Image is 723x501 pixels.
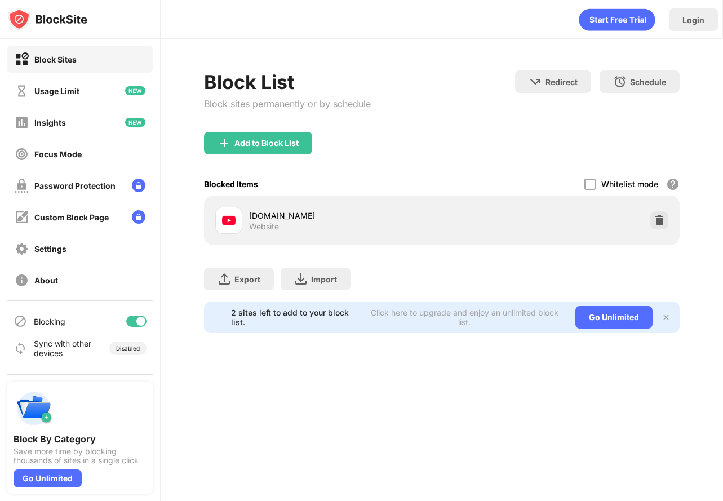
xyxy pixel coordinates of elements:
[662,313,671,322] img: x-button.svg
[125,118,145,127] img: new-icon.svg
[14,388,54,429] img: push-categories.svg
[15,147,29,161] img: focus-off.svg
[34,339,92,358] div: Sync with other devices
[34,118,66,127] div: Insights
[204,98,371,109] div: Block sites permanently or by schedule
[15,273,29,287] img: about-off.svg
[15,84,29,98] img: time-usage-off.svg
[116,345,140,352] div: Disabled
[575,306,653,329] div: Go Unlimited
[14,447,147,465] div: Save more time by blocking thousands of sites in a single click
[125,86,145,95] img: new-icon.svg
[249,210,442,221] div: [DOMAIN_NAME]
[14,314,27,328] img: blocking-icon.svg
[601,179,658,189] div: Whitelist mode
[545,77,578,87] div: Redirect
[34,86,79,96] div: Usage Limit
[15,52,29,66] img: block-on.svg
[34,212,109,222] div: Custom Block Page
[204,179,258,189] div: Blocked Items
[34,276,58,285] div: About
[249,221,279,232] div: Website
[15,116,29,130] img: insights-off.svg
[34,244,66,254] div: Settings
[204,70,371,94] div: Block List
[579,8,655,31] div: animation
[311,274,337,284] div: Import
[234,274,260,284] div: Export
[34,55,77,64] div: Block Sites
[34,181,116,190] div: Password Protection
[34,317,65,326] div: Blocking
[14,469,82,487] div: Go Unlimited
[14,433,147,445] div: Block By Category
[132,179,145,192] img: lock-menu.svg
[15,242,29,256] img: settings-off.svg
[630,77,666,87] div: Schedule
[682,15,704,25] div: Login
[234,139,299,148] div: Add to Block List
[222,214,236,227] img: favicons
[367,308,562,327] div: Click here to upgrade and enjoy an unlimited block list.
[14,342,27,355] img: sync-icon.svg
[8,8,87,30] img: logo-blocksite.svg
[231,308,360,327] div: 2 sites left to add to your block list.
[15,179,29,193] img: password-protection-off.svg
[34,149,82,159] div: Focus Mode
[132,210,145,224] img: lock-menu.svg
[15,210,29,224] img: customize-block-page-off.svg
